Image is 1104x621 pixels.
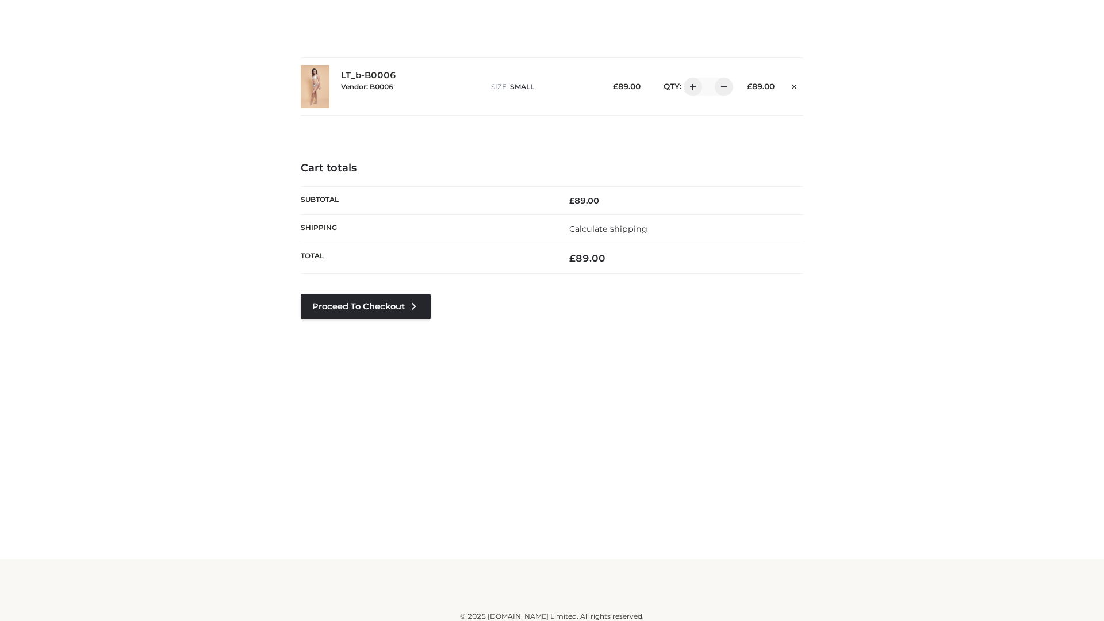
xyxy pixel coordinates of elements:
a: Calculate shipping [569,224,647,234]
span: £ [747,82,752,91]
span: SMALL [510,82,534,91]
th: Subtotal [301,186,552,214]
div: LT_b-B0006 [341,70,480,102]
bdi: 89.00 [747,82,775,91]
a: Remove this item [786,78,803,93]
small: Vendor: B0006 [341,82,393,91]
span: £ [569,252,576,264]
bdi: 89.00 [569,252,605,264]
div: QTY: [652,78,729,96]
p: size : [491,82,595,92]
h4: Cart totals [301,162,803,175]
bdi: 89.00 [569,195,599,206]
th: Shipping [301,214,552,243]
span: £ [569,195,574,206]
a: Proceed to Checkout [301,294,431,319]
th: Total [301,243,552,274]
bdi: 89.00 [613,82,641,91]
span: £ [613,82,618,91]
